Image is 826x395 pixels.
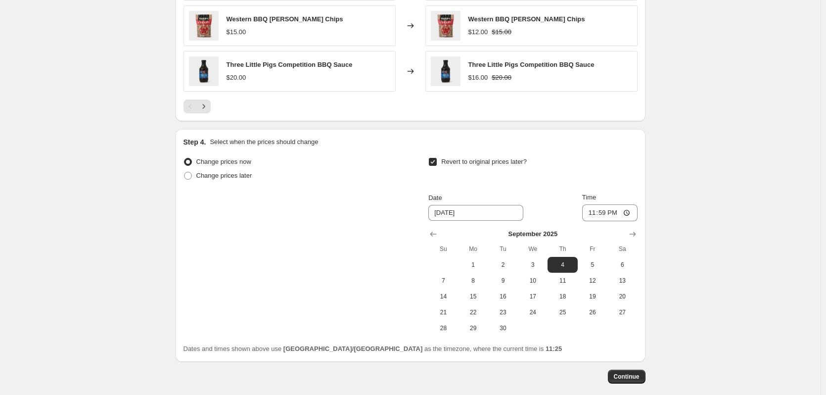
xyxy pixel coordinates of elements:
span: Change prices later [196,172,252,179]
span: Mo [462,245,484,253]
button: Show previous month, August 2025 [426,227,440,241]
button: Wednesday September 3 2025 [518,257,548,273]
span: Th [551,245,573,253]
span: 26 [582,308,603,316]
span: Western BBQ [PERSON_NAME] Chips [227,15,343,23]
span: 5 [582,261,603,269]
div: $12.00 [468,27,488,37]
button: Tuesday September 30 2025 [488,320,518,336]
span: Sa [611,245,633,253]
span: 24 [522,308,544,316]
span: Tu [492,245,514,253]
button: Monday September 22 2025 [459,304,488,320]
button: Tuesday September 23 2025 [488,304,518,320]
b: [GEOGRAPHIC_DATA]/[GEOGRAPHIC_DATA] [283,345,422,352]
strike: $20.00 [492,73,511,83]
span: 16 [492,293,514,300]
span: 11 [551,277,573,285]
span: Fr [582,245,603,253]
button: Wednesday September 17 2025 [518,289,548,304]
span: 27 [611,308,633,316]
span: 9 [492,277,514,285]
span: 14 [432,293,454,300]
span: 15 [462,293,484,300]
button: Show next month, October 2025 [626,227,640,241]
button: Sunday September 21 2025 [428,304,458,320]
img: 230628_Hark_Enterprises_ECOMM_OW85502_0189_80x.jpg [189,56,219,86]
span: 10 [522,277,544,285]
span: 17 [522,293,544,300]
span: 28 [432,324,454,332]
button: Monday September 8 2025 [459,273,488,289]
div: $15.00 [227,27,246,37]
button: Sunday September 28 2025 [428,320,458,336]
button: Thursday September 25 2025 [548,304,577,320]
img: 38066_Hark_Enterprises_ECOMM_0021_80x.jpg [189,11,219,41]
th: Tuesday [488,241,518,257]
span: Su [432,245,454,253]
span: 22 [462,308,484,316]
th: Friday [578,241,607,257]
span: Three Little Pigs Competition BBQ Sauce [227,61,353,68]
img: 38066_Hark_Enterprises_ECOMM_0021_80x.jpg [431,11,460,41]
span: 1 [462,261,484,269]
th: Sunday [428,241,458,257]
input: 8/12/2025 [428,205,523,221]
button: Wednesday September 10 2025 [518,273,548,289]
p: Select when the prices should change [210,137,318,147]
button: Thursday September 11 2025 [548,273,577,289]
div: $16.00 [468,73,488,83]
span: Revert to original prices later? [441,158,527,165]
span: Time [582,194,596,201]
strike: $15.00 [492,27,511,37]
span: Continue [614,373,640,381]
span: 12 [582,277,603,285]
span: 4 [551,261,573,269]
span: 18 [551,293,573,300]
th: Wednesday [518,241,548,257]
th: Monday [459,241,488,257]
button: Friday September 12 2025 [578,273,607,289]
th: Thursday [548,241,577,257]
span: We [522,245,544,253]
input: 12:00 [582,204,638,221]
span: 19 [582,293,603,300]
b: 11:25 [546,345,562,352]
button: Saturday September 27 2025 [607,304,637,320]
span: Change prices now [196,158,251,165]
span: 13 [611,277,633,285]
button: Friday September 26 2025 [578,304,607,320]
button: Monday September 29 2025 [459,320,488,336]
button: Monday September 1 2025 [459,257,488,273]
button: Continue [608,370,645,384]
button: Sunday September 14 2025 [428,289,458,304]
span: 20 [611,293,633,300]
span: 30 [492,324,514,332]
button: Thursday September 18 2025 [548,289,577,304]
span: 3 [522,261,544,269]
span: Date [428,194,442,201]
span: 7 [432,277,454,285]
span: 25 [551,308,573,316]
button: Sunday September 7 2025 [428,273,458,289]
button: Next [197,99,211,113]
button: Wednesday September 24 2025 [518,304,548,320]
span: Western BBQ [PERSON_NAME] Chips [468,15,585,23]
button: Friday September 19 2025 [578,289,607,304]
button: Monday September 15 2025 [459,289,488,304]
span: 2 [492,261,514,269]
span: 8 [462,277,484,285]
nav: Pagination [184,99,211,113]
button: Friday September 5 2025 [578,257,607,273]
span: 21 [432,308,454,316]
button: Saturday September 13 2025 [607,273,637,289]
button: Thursday September 4 2025 [548,257,577,273]
span: 29 [462,324,484,332]
span: Three Little Pigs Competition BBQ Sauce [468,61,595,68]
h2: Step 4. [184,137,206,147]
button: Tuesday September 2 2025 [488,257,518,273]
th: Saturday [607,241,637,257]
button: Saturday September 20 2025 [607,289,637,304]
span: 6 [611,261,633,269]
button: Tuesday September 16 2025 [488,289,518,304]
